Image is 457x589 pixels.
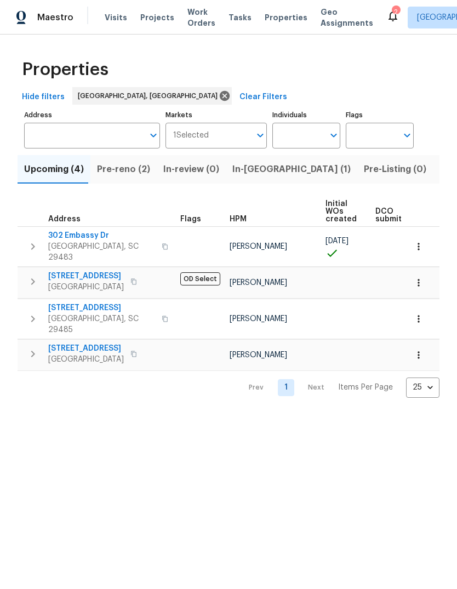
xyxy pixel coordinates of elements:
[48,302,155,313] span: [STREET_ADDRESS]
[180,272,220,285] span: OD Select
[22,90,65,104] span: Hide filters
[48,241,155,263] span: [GEOGRAPHIC_DATA], SC 29483
[230,315,287,323] span: [PERSON_NAME]
[48,215,81,223] span: Address
[364,162,426,177] span: Pre-Listing (0)
[406,373,439,402] div: 25
[238,378,439,398] nav: Pagination Navigation
[325,237,349,245] span: [DATE]
[399,128,415,143] button: Open
[278,379,294,396] a: Goto page 1
[72,87,232,105] div: [GEOGRAPHIC_DATA], [GEOGRAPHIC_DATA]
[321,7,373,28] span: Geo Assignments
[272,112,340,118] label: Individuals
[105,12,127,23] span: Visits
[325,200,357,223] span: Initial WOs created
[97,162,150,177] span: Pre-reno (2)
[48,343,124,354] span: [STREET_ADDRESS]
[239,90,287,104] span: Clear Filters
[37,12,73,23] span: Maestro
[48,282,124,293] span: [GEOGRAPHIC_DATA]
[187,7,215,28] span: Work Orders
[253,128,268,143] button: Open
[146,128,161,143] button: Open
[338,382,393,393] p: Items Per Page
[24,162,84,177] span: Upcoming (4)
[392,7,399,18] div: 2
[22,64,108,75] span: Properties
[48,271,124,282] span: [STREET_ADDRESS]
[232,162,351,177] span: In-[GEOGRAPHIC_DATA] (1)
[180,215,201,223] span: Flags
[48,230,155,241] span: 302 Embassy Dr
[165,112,267,118] label: Markets
[230,243,287,250] span: [PERSON_NAME]
[230,351,287,359] span: [PERSON_NAME]
[48,313,155,335] span: [GEOGRAPHIC_DATA], SC 29485
[78,90,222,101] span: [GEOGRAPHIC_DATA], [GEOGRAPHIC_DATA]
[24,112,160,118] label: Address
[235,87,292,107] button: Clear Filters
[48,354,124,365] span: [GEOGRAPHIC_DATA]
[173,131,209,140] span: 1 Selected
[326,128,341,143] button: Open
[230,215,247,223] span: HPM
[140,12,174,23] span: Projects
[229,14,252,21] span: Tasks
[375,208,415,223] span: DCO submitted
[265,12,307,23] span: Properties
[346,112,414,118] label: Flags
[163,162,219,177] span: In-review (0)
[230,279,287,287] span: [PERSON_NAME]
[18,87,69,107] button: Hide filters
